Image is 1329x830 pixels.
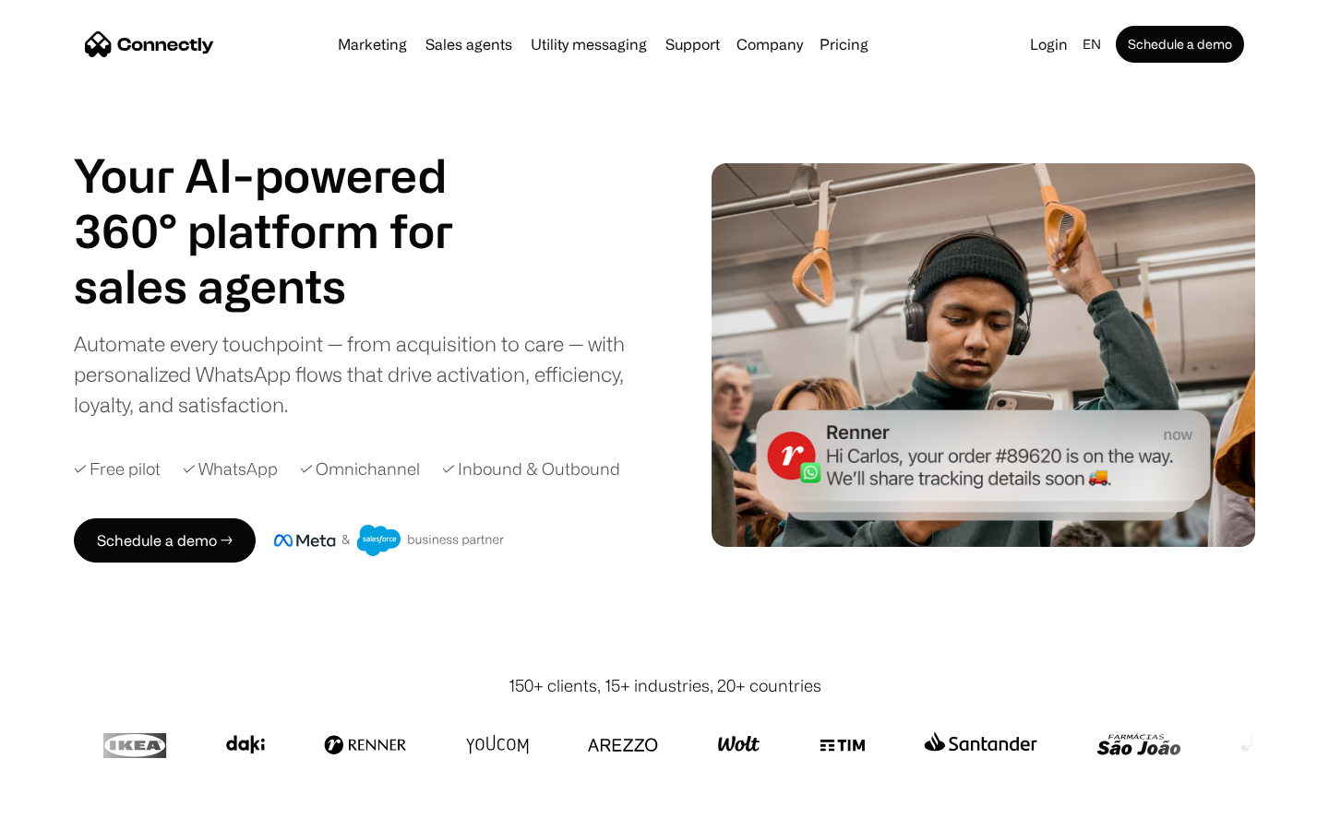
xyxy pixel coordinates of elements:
[74,258,498,314] h1: sales agents
[658,37,727,52] a: Support
[37,798,111,824] ul: Language list
[18,796,111,824] aside: Language selected: English
[1083,31,1101,57] div: en
[442,456,620,481] div: ✓ Inbound & Outbound
[330,37,414,52] a: Marketing
[736,31,803,57] div: Company
[74,148,498,258] h1: Your AI-powered 360° platform for
[1023,31,1075,57] a: Login
[74,328,655,420] div: Automate every touchpoint — from acquisition to care — with personalized WhatsApp flows that driv...
[74,518,256,563] a: Schedule a demo →
[300,456,420,481] div: ✓ Omnichannel
[274,525,505,556] img: Meta and Salesforce business partner badge.
[74,456,161,481] div: ✓ Free pilot
[418,37,520,52] a: Sales agents
[523,37,654,52] a: Utility messaging
[183,456,278,481] div: ✓ WhatsApp
[812,37,876,52] a: Pricing
[509,673,821,698] div: 150+ clients, 15+ industries, 20+ countries
[1116,26,1244,63] a: Schedule a demo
